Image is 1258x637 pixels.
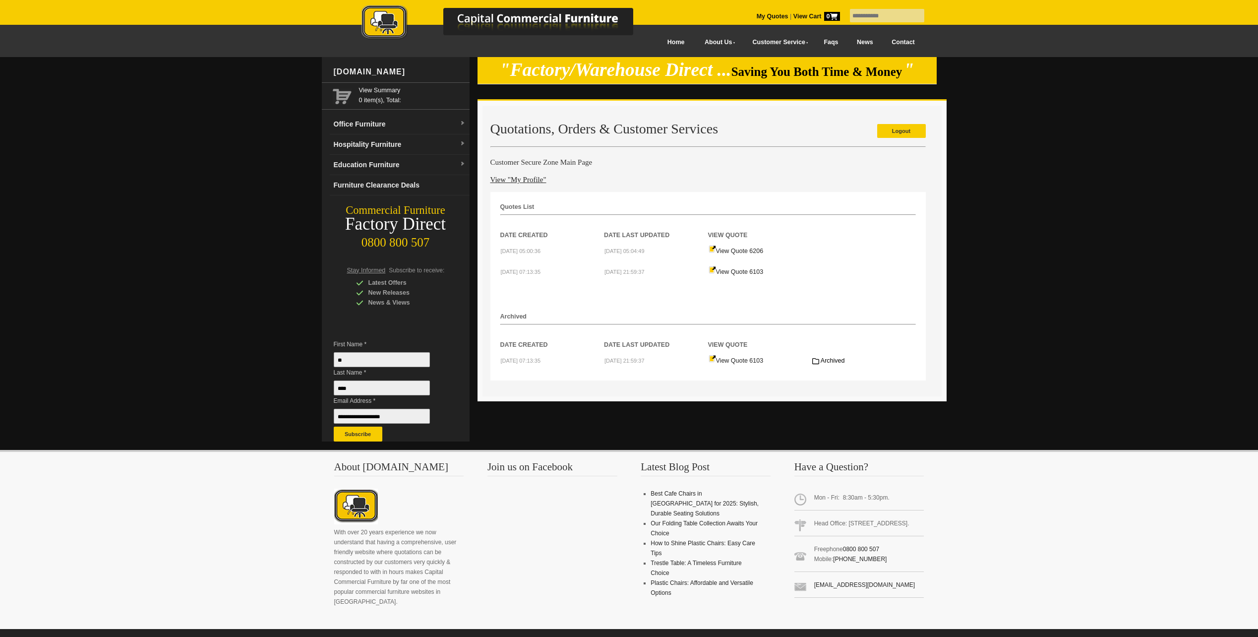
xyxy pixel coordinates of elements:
[334,409,430,424] input: Email Address *
[815,31,848,54] a: Faqs
[330,114,470,134] a: Office Furnituredropdown
[330,57,470,87] div: [DOMAIN_NAME]
[334,5,681,41] img: Capital Commercial Furniture Logo
[709,245,716,253] img: Quote-icon
[709,248,764,255] a: View Quote 6206
[490,122,926,136] h2: Quotations, Orders & Customer Services
[877,124,926,138] a: Logout
[821,357,845,364] span: Archived
[487,489,616,598] iframe: fb:page Facebook Social Plugin
[794,462,924,476] h3: Have a Question?
[814,581,915,588] a: [EMAIL_ADDRESS][DOMAIN_NAME]
[604,269,645,275] small: [DATE] 21:59:37
[604,248,645,254] small: [DATE] 05:04:49
[334,339,445,349] span: First Name *
[500,325,604,350] th: Date Created
[500,313,527,320] strong: Archived
[651,540,755,557] a: How to Shine Plastic Chairs: Easy Care Tips
[330,155,470,175] a: Education Furnituredropdown
[794,514,924,536] span: Head Office: [STREET_ADDRESS].
[322,231,470,250] div: 0800 800 507
[330,134,470,155] a: Hospitality Furnituredropdown
[334,462,464,476] h3: About [DOMAIN_NAME]
[334,396,445,406] span: Email Address *
[882,31,924,54] a: Contact
[356,278,450,288] div: Latest Offers
[322,203,470,217] div: Commercial Furniture
[501,248,541,254] small: [DATE] 05:00:36
[501,358,541,364] small: [DATE] 07:13:35
[904,60,914,80] em: "
[731,65,902,78] span: Saving You Both Time & Money
[334,427,382,442] button: Subscribe
[651,490,759,517] a: Best Cafe Chairs in [GEOGRAPHIC_DATA] for 2025: Stylish, Durable Seating Solutions
[490,176,546,184] a: View "My Profile"
[487,462,617,476] h3: Join us on Facebook
[500,215,604,240] th: Date Created
[334,5,681,44] a: Capital Commercial Furniture Logo
[460,121,466,127] img: dropdown
[330,175,470,195] a: Furniture Clearance Deals
[709,266,716,274] img: Quote-icon
[757,13,788,20] a: My Quotes
[651,560,741,576] a: Trestle Table: A Timeless Furniture Choice
[334,352,430,367] input: First Name *
[651,520,758,537] a: Our Folding Table Collection Awaits Your Choice
[709,357,764,364] a: View Quote 6103
[356,288,450,298] div: New Releases
[604,358,645,364] small: [DATE] 21:59:37
[824,12,840,21] span: 0
[604,215,708,240] th: Date Last Updated
[694,31,741,54] a: About Us
[791,13,839,20] a: View Cart0
[847,31,882,54] a: News
[793,13,840,20] strong: View Cart
[389,267,444,274] span: Subscribe to receive:
[794,489,924,510] span: Mon - Fri: 8:30am - 5:30pm.
[359,85,466,104] span: 0 item(s), Total:
[334,489,378,524] img: About CCFNZ Logo
[490,157,926,167] h4: Customer Secure Zone Main Page
[709,355,716,363] img: Quote-icon
[651,579,753,596] a: Plastic Chairs: Affordable and Versatile Options
[843,546,879,553] a: 0800 800 507
[460,141,466,147] img: dropdown
[604,325,708,350] th: Date Last Updated
[322,217,470,231] div: Factory Direct
[334,527,464,607] p: With over 20 years experience we now understand that having a comprehensive, user friendly websit...
[460,161,466,167] img: dropdown
[501,269,541,275] small: [DATE] 07:13:35
[347,267,386,274] span: Stay Informed
[334,381,430,395] input: Last Name *
[794,540,924,572] span: Freephone Mobile:
[708,325,812,350] th: View Quote
[334,368,445,378] span: Last Name *
[356,298,450,308] div: News & Views
[500,60,731,80] em: "Factory/Warehouse Direct ...
[359,85,466,95] a: View Summary
[708,215,812,240] th: View Quote
[641,462,771,476] h3: Latest Blog Post
[741,31,814,54] a: Customer Service
[833,556,887,563] a: [PHONE_NUMBER]
[709,268,764,275] a: View Quote 6103
[500,203,535,210] strong: Quotes List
